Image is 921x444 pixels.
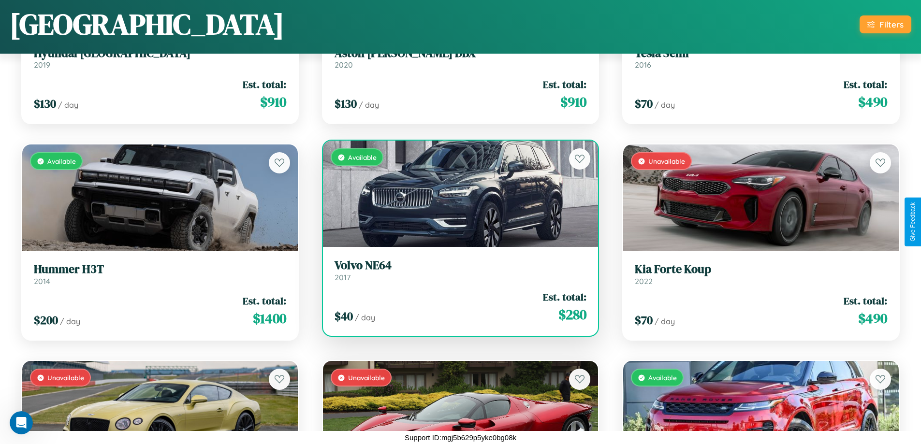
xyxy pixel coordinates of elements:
[635,60,651,70] span: 2016
[348,153,377,161] span: Available
[635,262,887,286] a: Kia Forte Koup2022
[47,373,84,382] span: Unavailable
[335,272,351,282] span: 2017
[635,262,887,276] h3: Kia Forte Koup
[335,46,587,60] h3: Aston [PERSON_NAME] DBX
[543,77,586,91] span: Est. total:
[253,309,286,328] span: $ 1400
[34,312,58,328] span: $ 200
[858,309,887,328] span: $ 490
[860,15,911,33] button: Filters
[844,77,887,91] span: Est. total:
[844,294,887,308] span: Est. total:
[335,258,587,282] a: Volvo NE642017
[405,431,516,444] p: Support ID: mgj5b629p5yke0bg08k
[335,46,587,70] a: Aston [PERSON_NAME] DBX2020
[560,92,586,112] span: $ 910
[10,411,33,434] iframe: Intercom live chat
[260,92,286,112] span: $ 910
[335,96,357,112] span: $ 130
[34,262,286,276] h3: Hummer H3T
[10,4,284,44] h1: [GEOGRAPHIC_DATA]
[348,373,385,382] span: Unavailable
[47,157,76,165] span: Available
[243,294,286,308] span: Est. total:
[858,92,887,112] span: $ 490
[909,202,916,242] div: Give Feedback
[34,276,50,286] span: 2014
[655,100,675,110] span: / day
[635,276,653,286] span: 2022
[879,19,904,29] div: Filters
[335,60,353,70] span: 2020
[359,100,379,110] span: / day
[648,157,685,165] span: Unavailable
[355,313,375,322] span: / day
[635,46,887,70] a: Tesla Semi2016
[34,60,50,70] span: 2019
[243,77,286,91] span: Est. total:
[60,316,80,326] span: / day
[558,305,586,324] span: $ 280
[635,96,653,112] span: $ 70
[34,96,56,112] span: $ 130
[34,46,286,60] h3: Hyundai [GEOGRAPHIC_DATA]
[34,46,286,70] a: Hyundai [GEOGRAPHIC_DATA]2019
[655,316,675,326] span: / day
[543,290,586,304] span: Est. total:
[58,100,78,110] span: / day
[335,258,587,272] h3: Volvo NE64
[335,308,353,324] span: $ 40
[635,312,653,328] span: $ 70
[648,373,677,382] span: Available
[34,262,286,286] a: Hummer H3T2014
